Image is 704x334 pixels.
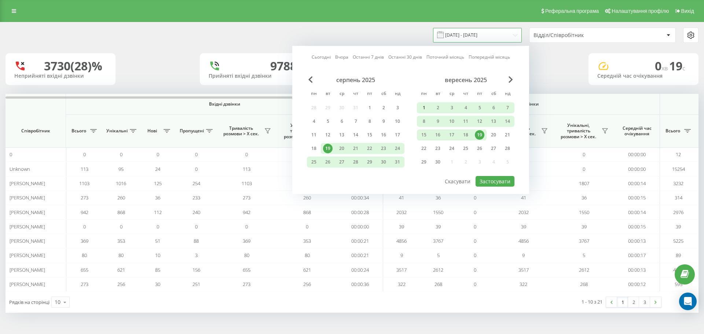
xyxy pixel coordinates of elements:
[10,194,45,201] span: [PERSON_NAME]
[180,128,204,134] span: Пропущені
[81,194,88,201] span: 273
[390,129,404,140] div: нд 17 серп 2025 р.
[676,252,681,258] span: 89
[545,8,599,14] span: Реферальна програма
[474,89,485,100] abbr: п’ятниця
[309,144,319,153] div: 18
[489,144,498,153] div: 27
[10,209,45,216] span: [PERSON_NAME]
[364,89,375,100] abbr: п’ятниця
[363,116,377,127] div: пт 8 серп 2025 р.
[323,117,333,126] div: 5
[303,267,311,273] span: 621
[673,209,683,216] span: 2976
[335,157,349,168] div: ср 27 серп 2025 р.
[337,220,383,234] td: 00:00:00
[379,130,388,140] div: 16
[475,117,484,126] div: 12
[474,252,476,258] span: 0
[500,143,514,154] div: нд 28 вер 2025 р.
[393,130,402,140] div: 17
[475,130,484,140] div: 19
[377,102,390,113] div: сб 2 серп 2025 р.
[474,267,476,273] span: 0
[620,125,654,137] span: Середній час очікування
[399,223,404,230] span: 39
[365,117,374,126] div: 8
[433,238,443,244] span: 3767
[469,54,510,60] a: Попередній місяць
[245,223,248,230] span: 0
[473,129,487,140] div: пт 19 вер 2025 р.
[365,157,374,167] div: 29
[445,102,459,113] div: ср 3 вер 2025 р.
[417,157,431,168] div: пн 29 вер 2025 р.
[337,205,383,219] td: 00:00:28
[106,128,128,134] span: Унікальні
[419,157,429,167] div: 29
[681,8,694,14] span: Вихід
[679,293,697,310] div: Open Intercom Messenger
[500,102,514,113] div: нд 7 вер 2025 р.
[393,157,402,167] div: 31
[673,180,683,187] span: 3232
[363,157,377,168] div: пт 29 серп 2025 р.
[280,122,323,140] span: Унікальні, тривалість розмови > Х сек.
[447,117,456,126] div: 10
[676,151,681,158] span: 12
[323,144,333,153] div: 19
[459,116,473,127] div: чт 11 вер 2025 р.
[489,130,498,140] div: 20
[243,194,250,201] span: 273
[583,252,585,258] span: 5
[305,252,310,258] span: 80
[195,252,198,258] span: 3
[335,116,349,127] div: ср 6 серп 2025 р.
[192,267,200,273] span: 156
[419,130,429,140] div: 15
[155,281,160,287] span: 30
[446,89,457,100] abbr: середа
[117,267,125,273] span: 621
[154,209,162,216] span: 112
[14,73,107,79] div: Неприйняті вхідні дзвінки
[365,103,374,113] div: 1
[518,267,529,273] span: 3517
[81,209,88,216] span: 942
[461,130,470,140] div: 18
[669,58,685,74] span: 19
[461,103,470,113] div: 4
[521,194,526,201] span: 41
[614,147,660,162] td: 00:00:00
[614,191,660,205] td: 00:00:15
[503,130,512,140] div: 21
[597,73,690,79] div: Середній час очікування
[579,180,589,187] span: 1807
[502,89,513,100] abbr: неділя
[195,151,198,158] span: 0
[270,59,297,73] div: 9788
[521,223,526,230] span: 39
[377,143,390,154] div: сб 23 серп 2025 р.
[195,223,198,230] span: 0
[433,157,443,167] div: 30
[473,102,487,113] div: пт 5 вер 2025 р.
[393,144,402,153] div: 24
[488,89,499,100] abbr: субота
[155,267,160,273] span: 85
[417,102,431,113] div: пн 1 вер 2025 р.
[503,144,512,153] div: 28
[309,130,319,140] div: 11
[10,252,45,258] span: [PERSON_NAME]
[312,54,331,60] a: Сьогодні
[447,144,456,153] div: 24
[337,191,383,205] td: 00:00:34
[518,209,529,216] span: 2032
[473,116,487,127] div: пт 12 вер 2025 р.
[192,180,200,187] span: 254
[379,103,388,113] div: 2
[118,252,124,258] span: 80
[309,157,319,167] div: 25
[81,238,88,244] span: 369
[353,54,384,60] a: Останні 7 днів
